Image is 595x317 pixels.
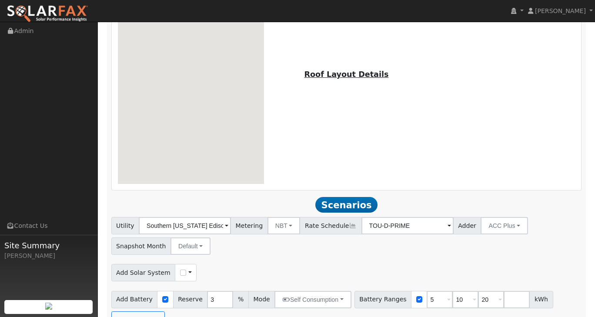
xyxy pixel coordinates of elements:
button: ACC Plus [481,217,528,234]
span: Add Solar System [111,264,176,281]
input: Select a Rate Schedule [361,217,454,234]
span: Battery Ranges [354,291,412,308]
div: [PERSON_NAME] [4,251,93,260]
input: Select a Utility [139,217,231,234]
span: Snapshot Month [111,237,171,255]
span: Site Summary [4,240,93,251]
span: Utility [111,217,140,234]
span: [PERSON_NAME] [535,7,586,14]
span: % [233,291,248,308]
button: NBT [267,217,301,234]
span: Add Battery [111,291,158,308]
span: Scenarios [315,197,378,213]
span: Adder [453,217,481,234]
button: Default [170,237,211,255]
img: retrieve [45,303,52,310]
span: Reserve [173,291,208,308]
span: Metering [231,217,268,234]
button: Self Consumption [274,291,351,308]
span: Rate Schedule [300,217,361,234]
img: SolarFax [7,5,88,23]
span: Mode [248,291,275,308]
u: Roof Layout Details [304,70,388,79]
span: kWh [529,291,553,308]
